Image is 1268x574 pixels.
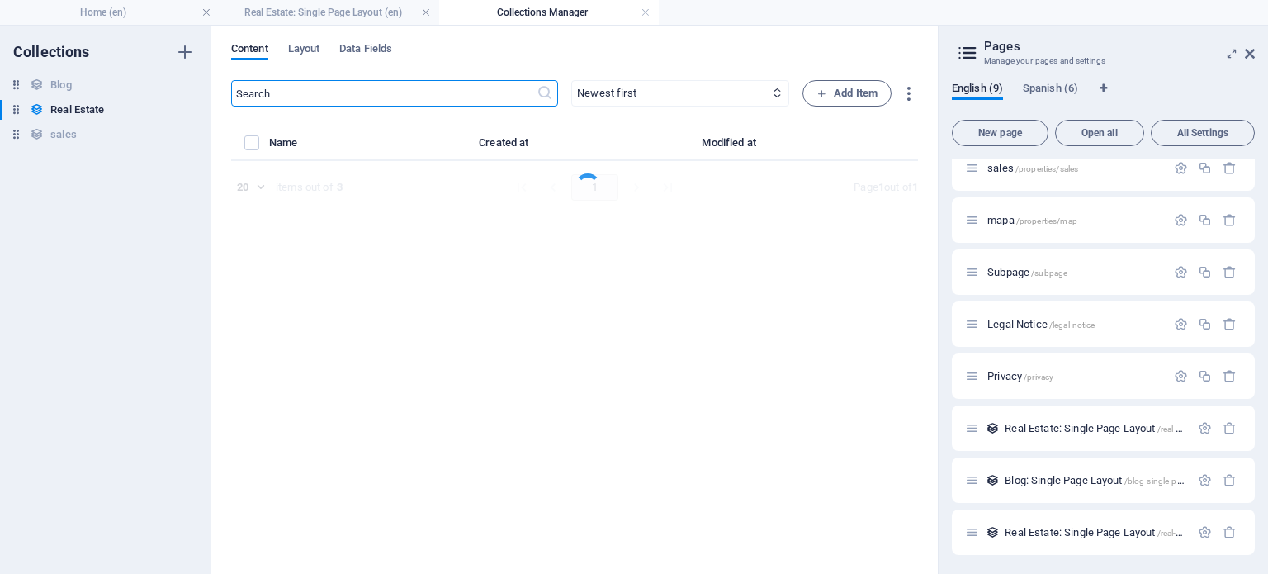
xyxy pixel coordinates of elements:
h6: Blog [50,75,71,95]
div: Blog: Single Page Layout/blog-single-page-layout [1000,475,1190,486]
th: Name [269,133,397,161]
span: English (9) [952,78,1003,102]
span: Click to open page [987,162,1078,174]
span: /subpage [1031,268,1067,278]
div: Remove [1223,369,1237,383]
div: Settings [1198,473,1212,487]
table: items list [231,133,918,161]
span: Spanish (6) [1023,78,1078,102]
div: sales/properties/sales [982,163,1166,173]
span: Click to open page [1005,526,1198,538]
div: Remove [1223,213,1237,227]
div: Settings [1174,161,1188,175]
span: /legal-notice [1049,320,1095,330]
span: Data Fields [339,39,392,62]
div: Privacy/privacy [982,371,1166,382]
div: Remove [1223,525,1237,539]
div: mapa/properties/map [982,215,1166,225]
i: Create new collection [175,42,195,62]
div: Duplicate [1198,265,1212,279]
span: New page [959,128,1041,138]
div: Remove [1223,473,1237,487]
h6: Real Estate [50,100,104,120]
span: Open all [1062,128,1137,138]
span: /properties/sales [1015,164,1078,173]
div: Subpage/subpage [982,267,1166,278]
h4: Collections Manager [439,3,659,21]
span: Add Item [816,83,878,103]
span: Legal Notice [987,318,1095,330]
div: Real Estate: Single Page Layout/real-estate [1000,527,1190,538]
div: This layout is used as a template for all items (e.g. a blog post) of this collection. The conten... [986,525,1000,539]
span: /real-estate [1157,529,1199,538]
span: Layout [288,39,320,62]
button: All Settings [1151,120,1255,146]
h6: Collections [13,42,90,62]
span: /privacy [1024,372,1053,382]
div: Real Estate: Single Page Layout/real-estate-single-page-layout [1000,423,1190,434]
div: Settings [1174,213,1188,227]
h4: Real Estate: Single Page Layout (en) [220,3,439,21]
div: Duplicate [1198,317,1212,331]
th: Modified at [617,133,848,161]
div: Settings [1174,369,1188,383]
button: New page [952,120,1048,146]
h6: sales [50,125,76,145]
div: Settings [1198,421,1212,435]
span: /blog-single-page-layout [1124,477,1216,486]
span: /properties/map [1016,216,1077,225]
div: Duplicate [1198,213,1212,227]
div: This layout is used as a template for all items (e.g. a blog post) of this collection. The conten... [986,473,1000,487]
div: Remove [1223,161,1237,175]
span: All Settings [1158,128,1247,138]
div: Duplicate [1198,161,1212,175]
button: Open all [1055,120,1144,146]
div: Remove [1223,421,1237,435]
h2: Pages [984,39,1255,54]
div: Settings [1174,317,1188,331]
div: Legal Notice/legal-notice [982,319,1166,330]
div: Language Tabs [952,82,1255,113]
div: Remove [1223,317,1237,331]
div: Duplicate [1198,369,1212,383]
div: This layout is used as a template for all items (e.g. a blog post) of this collection. The conten... [986,421,1000,435]
div: Settings [1174,265,1188,279]
span: Click to open page [987,214,1077,226]
div: Remove [1223,265,1237,279]
div: Settings [1198,525,1212,539]
span: Blog: Single Page Layout [1005,474,1216,486]
span: Content [231,39,268,62]
span: Click to open page [987,266,1067,278]
h3: Manage your pages and settings [984,54,1222,69]
input: Search [231,80,537,107]
button: Add Item [802,80,892,107]
span: Click to open page [987,370,1053,382]
th: Created at [397,133,617,161]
